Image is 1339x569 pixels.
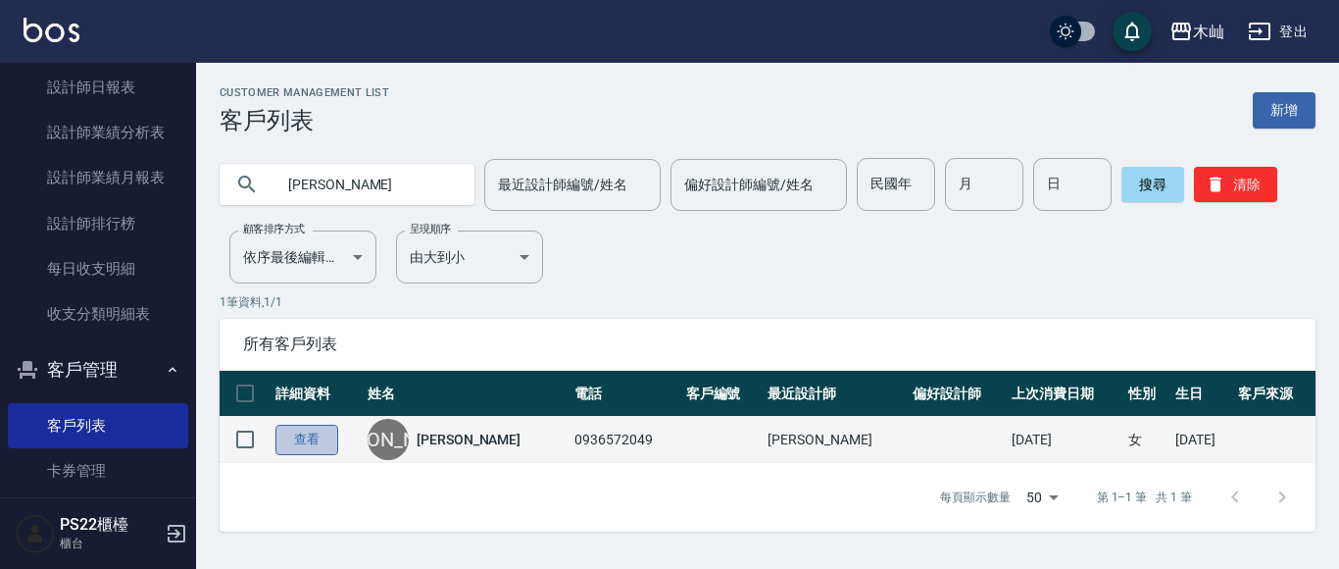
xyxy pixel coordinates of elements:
h3: 客戶列表 [220,107,389,134]
h2: Customer Management List [220,86,389,99]
img: Person [16,514,55,553]
a: 設計師業績月報表 [8,155,188,200]
td: [PERSON_NAME] [763,417,908,463]
img: Logo [24,18,79,42]
a: 卡券管理 [8,448,188,493]
th: 最近設計師 [763,371,908,417]
a: 收支分類明細表 [8,291,188,336]
th: 上次消費日期 [1007,371,1123,417]
p: 每頁顯示數量 [940,489,1011,506]
div: 依序最後編輯時間 [229,231,376,284]
p: 1 筆資料, 1 / 1 [220,293,1315,311]
th: 客戶來源 [1233,371,1315,417]
a: 設計師業績分析表 [8,110,188,155]
th: 性別 [1123,371,1170,417]
th: 姓名 [363,371,570,417]
td: [DATE] [1170,417,1233,463]
div: 由大到小 [396,231,543,284]
th: 生日 [1170,371,1233,417]
a: 客戶列表 [8,403,188,448]
label: 顧客排序方式 [243,222,305,236]
button: 搜尋 [1121,167,1184,202]
a: 設計師日報表 [8,65,188,110]
td: 0936572049 [570,417,681,463]
a: 入金管理 [8,493,188,539]
td: 女 [1123,417,1170,463]
a: 查看 [275,425,338,455]
input: 搜尋關鍵字 [274,158,459,211]
h5: PS22櫃檯 [60,515,160,535]
p: 第 1–1 筆 共 1 筆 [1097,489,1192,506]
button: 清除 [1194,167,1277,202]
span: 所有客戶列表 [243,335,1292,354]
button: 木屾 [1162,12,1232,52]
th: 詳細資料 [271,371,363,417]
a: 新增 [1253,92,1315,129]
div: [PERSON_NAME] [368,419,409,460]
th: 電話 [570,371,681,417]
button: 登出 [1240,14,1315,50]
a: 設計師排行榜 [8,201,188,246]
th: 客戶編號 [681,371,764,417]
button: save [1113,12,1152,51]
a: 每日收支明細 [8,246,188,291]
button: 客戶管理 [8,344,188,395]
p: 櫃台 [60,535,160,552]
td: [DATE] [1007,417,1123,463]
th: 偏好設計師 [908,371,1007,417]
a: [PERSON_NAME] [417,430,521,449]
div: 木屾 [1193,20,1224,44]
div: 50 [1018,471,1066,524]
label: 呈現順序 [410,222,451,236]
